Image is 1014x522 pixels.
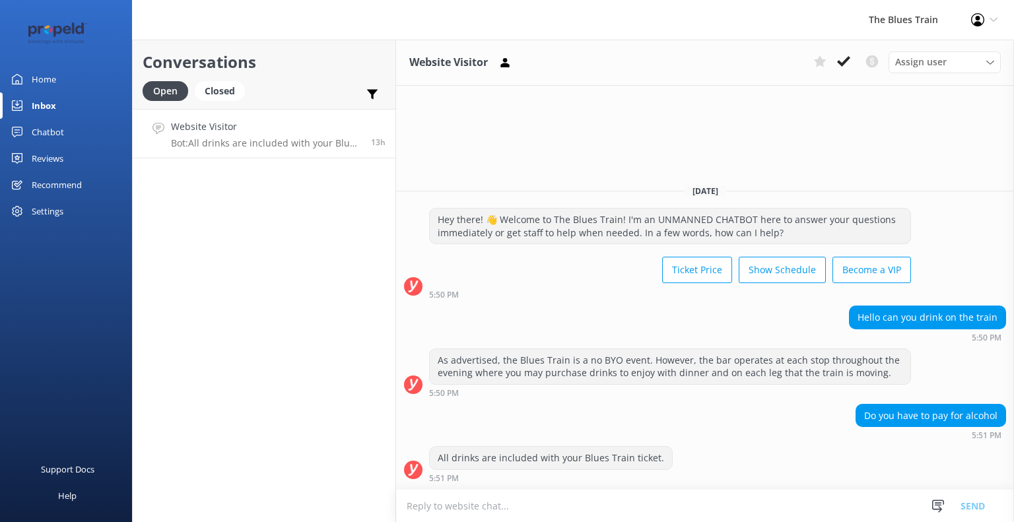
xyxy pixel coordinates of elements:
[32,172,82,198] div: Recommend
[32,198,63,224] div: Settings
[856,430,1006,440] div: Oct 03 2025 05:51pm (UTC +10:00) Australia/Sydney
[739,257,826,283] button: Show Schedule
[409,54,488,71] h3: Website Visitor
[371,137,386,148] span: Oct 03 2025 05:51pm (UTC +10:00) Australia/Sydney
[58,482,77,509] div: Help
[133,109,395,158] a: Website VisitorBot:All drinks are included with your Blues Train ticket.13h
[32,66,56,92] div: Home
[662,257,732,283] button: Ticket Price
[430,209,910,244] div: Hey there! 👋 Welcome to The Blues Train! I'm an UNMANNED CHATBOT here to answer your questions im...
[972,334,1001,342] strong: 5:50 PM
[20,22,96,44] img: 12-1677471078.png
[41,456,94,482] div: Support Docs
[972,432,1001,440] strong: 5:51 PM
[32,145,63,172] div: Reviews
[429,389,459,397] strong: 5:50 PM
[429,291,459,299] strong: 5:50 PM
[429,473,673,482] div: Oct 03 2025 05:51pm (UTC +10:00) Australia/Sydney
[856,405,1005,427] div: Do you have to pay for alcohol
[832,257,911,283] button: Become a VIP
[430,447,672,469] div: All drinks are included with your Blues Train ticket.
[895,55,947,69] span: Assign user
[889,51,1001,73] div: Assign User
[143,81,188,101] div: Open
[429,290,911,299] div: Oct 03 2025 05:50pm (UTC +10:00) Australia/Sydney
[32,119,64,145] div: Chatbot
[143,49,386,75] h2: Conversations
[195,83,252,98] a: Closed
[143,83,195,98] a: Open
[429,388,911,397] div: Oct 03 2025 05:50pm (UTC +10:00) Australia/Sydney
[429,474,459,482] strong: 5:51 PM
[171,137,361,149] p: Bot: All drinks are included with your Blues Train ticket.
[32,92,56,119] div: Inbox
[430,349,910,384] div: As advertised, the Blues Train is a no BYO event. However, the bar operates at each stop througho...
[850,306,1005,329] div: Hello can you drink on the train
[849,333,1006,342] div: Oct 03 2025 05:50pm (UTC +10:00) Australia/Sydney
[195,81,245,101] div: Closed
[171,119,361,134] h4: Website Visitor
[685,185,726,197] span: [DATE]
